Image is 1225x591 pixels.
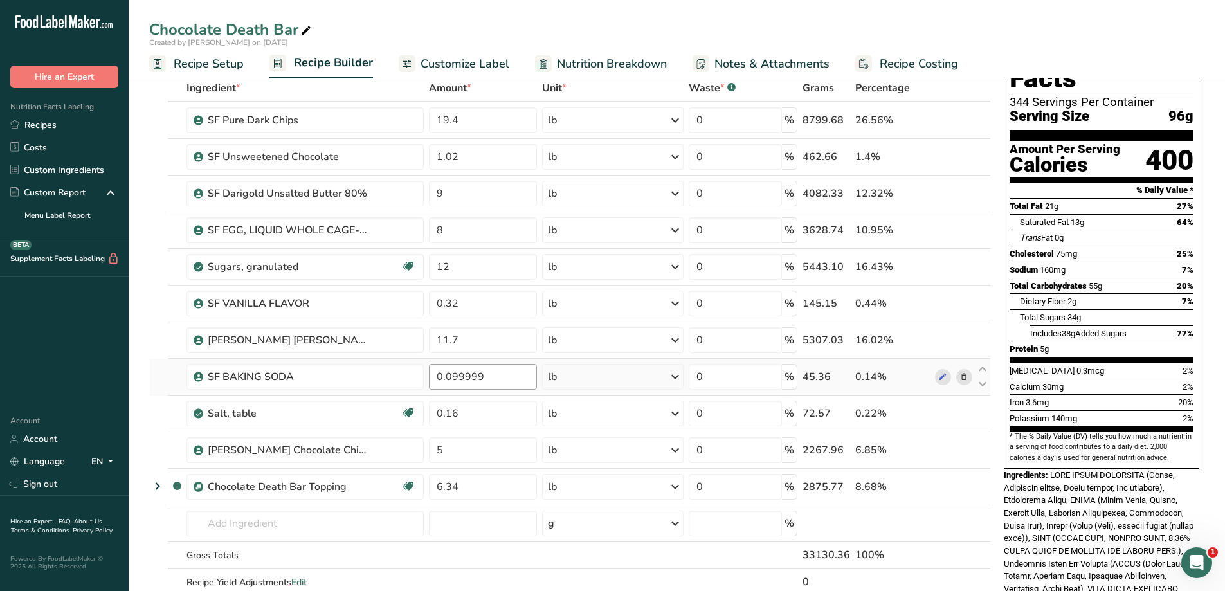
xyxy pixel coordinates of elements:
[548,369,557,385] div: lb
[1071,217,1084,227] span: 13g
[1177,201,1193,211] span: 27%
[59,517,74,526] a: FAQ .
[1056,249,1077,259] span: 75mg
[548,223,557,238] div: lb
[1067,313,1081,322] span: 34g
[1076,366,1104,376] span: 0.3mcg
[803,442,850,458] div: 2267.96
[194,482,203,492] img: Sub Recipe
[1040,344,1049,354] span: 5g
[1010,432,1193,463] section: * The % Daily Value (DV) tells you how much a nutrient in a serving of food contributes to a dail...
[429,80,471,96] span: Amount
[1010,34,1193,93] h1: Nutrition Facts
[1010,281,1087,291] span: Total Carbohydrates
[186,576,424,589] div: Recipe Yield Adjustments
[548,516,554,531] div: g
[11,526,73,535] a: Terms & Conditions .
[548,259,557,275] div: lb
[1010,183,1193,198] section: % Daily Value *
[1208,547,1218,558] span: 1
[1010,96,1193,109] div: 344 Servings Per Container
[1010,344,1038,354] span: Protein
[1020,296,1066,306] span: Dietary Fiber
[208,149,368,165] div: SF Unsweetened Chocolate
[1020,233,1041,242] i: Trans
[1183,366,1193,376] span: 2%
[399,50,509,78] a: Customize Label
[689,80,736,96] div: Waste
[548,479,557,495] div: lb
[855,259,930,275] div: 16.43%
[174,55,244,73] span: Recipe Setup
[1010,156,1120,174] div: Calories
[803,186,850,201] div: 4082.33
[548,186,557,201] div: lb
[855,296,930,311] div: 0.44%
[855,479,930,495] div: 8.68%
[186,549,424,562] div: Gross Totals
[1183,414,1193,423] span: 2%
[1168,109,1193,125] span: 96g
[186,511,424,536] input: Add Ingredient
[548,442,557,458] div: lb
[149,37,288,48] span: Created by [PERSON_NAME] on [DATE]
[91,454,118,469] div: EN
[1030,329,1127,338] span: Includes Added Sugars
[803,369,850,385] div: 45.36
[1026,397,1049,407] span: 3.6mg
[1183,382,1193,392] span: 2%
[803,332,850,348] div: 5307.03
[291,576,307,588] span: Edit
[10,66,118,88] button: Hire an Expert
[10,555,118,570] div: Powered By FoodLabelMaker © 2025 All Rights Reserved
[1010,397,1024,407] span: Iron
[1067,296,1076,306] span: 2g
[1089,281,1102,291] span: 55g
[73,526,113,535] a: Privacy Policy
[714,55,830,73] span: Notes & Attachments
[1010,109,1089,125] span: Serving Size
[548,406,557,421] div: lb
[803,149,850,165] div: 462.66
[208,223,368,238] div: SF EGG, LIQUID WHOLE CAGE-FREE
[208,186,368,201] div: SF Darigold Unsalted Butter 80%
[548,149,557,165] div: lb
[803,223,850,238] div: 3628.74
[855,547,930,563] div: 100%
[803,406,850,421] div: 72.57
[855,113,930,128] div: 26.56%
[269,48,373,79] a: Recipe Builder
[208,259,368,275] div: Sugars, granulated
[855,186,930,201] div: 12.32%
[557,55,667,73] span: Nutrition Breakdown
[208,296,368,311] div: SF VANILLA FLAVOR
[803,113,850,128] div: 8799.68
[1020,313,1066,322] span: Total Sugars
[1010,249,1054,259] span: Cholesterol
[803,80,834,96] span: Grams
[149,18,314,41] div: Chocolate Death Bar
[208,369,368,385] div: SF BAKING SODA
[1010,201,1043,211] span: Total Fat
[208,442,368,458] div: [PERSON_NAME] Chocolate Chips
[1040,265,1066,275] span: 160mg
[1182,265,1193,275] span: 7%
[1020,217,1069,227] span: Saturated Fat
[542,80,567,96] span: Unit
[1177,329,1193,338] span: 77%
[1051,414,1077,423] span: 140mg
[1020,233,1053,242] span: Fat
[10,517,102,535] a: About Us .
[1010,382,1040,392] span: Calcium
[855,442,930,458] div: 6.85%
[208,479,368,495] div: Chocolate Death Bar Topping
[855,50,958,78] a: Recipe Costing
[1055,233,1064,242] span: 0g
[1010,366,1075,376] span: [MEDICAL_DATA]
[1177,281,1193,291] span: 20%
[803,479,850,495] div: 2875.77
[803,547,850,563] div: 33130.36
[294,54,373,71] span: Recipe Builder
[421,55,509,73] span: Customize Label
[693,50,830,78] a: Notes & Attachments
